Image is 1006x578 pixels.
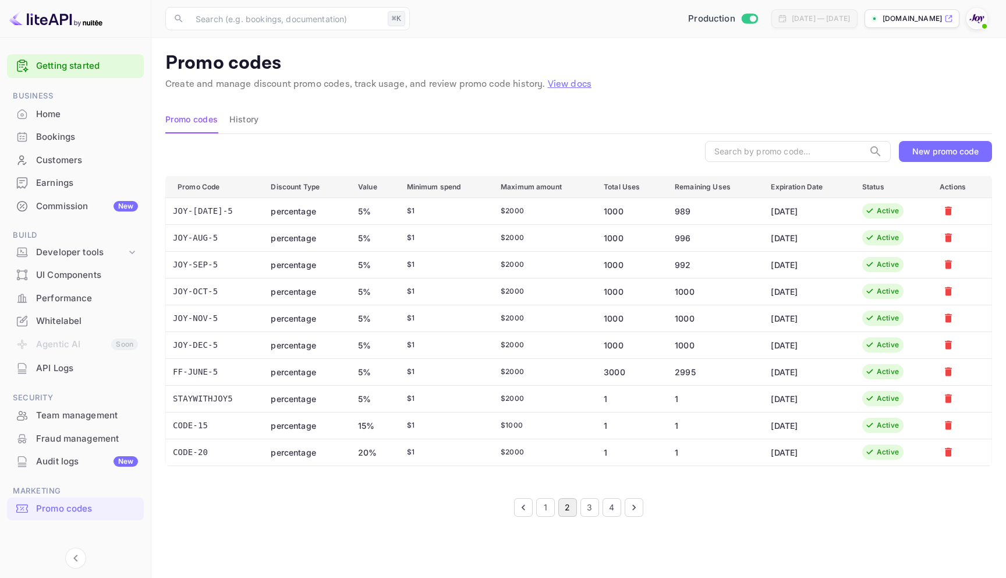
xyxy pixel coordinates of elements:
[7,149,144,171] a: Customers
[594,198,665,224] td: 1000
[501,420,585,431] div: $ 1000
[7,357,144,379] a: API Logs
[166,385,262,412] td: STAYWITHJOY5
[7,172,144,193] a: Earnings
[261,278,349,305] td: percentage
[761,358,852,385] td: [DATE]
[7,90,144,103] span: Business
[36,59,138,73] a: Getting started
[229,105,258,133] button: History
[36,177,138,190] div: Earnings
[7,149,144,172] div: Customers
[407,286,482,297] div: $ 1
[36,108,138,121] div: Home
[7,195,144,218] div: CommissionNew
[877,340,899,350] div: Active
[7,404,144,427] div: Team management
[594,439,665,466] td: 1
[261,305,349,332] td: percentage
[558,498,577,517] button: page 2
[877,206,899,216] div: Active
[7,172,144,195] div: Earnings
[536,498,555,517] button: Go to page 1
[7,485,144,498] span: Marketing
[930,176,991,198] th: Actions
[7,392,144,404] span: Security
[761,251,852,278] td: [DATE]
[877,259,899,270] div: Active
[877,232,899,243] div: Active
[407,420,482,431] div: $ 1
[912,146,979,156] div: New promo code
[349,251,398,278] td: 5%
[594,224,665,251] td: 1000
[501,286,585,297] div: $ 2000
[36,315,138,328] div: Whitelabel
[940,283,957,300] button: Mark for deletion
[594,251,665,278] td: 1000
[580,498,599,517] button: Go to page 3
[501,232,585,243] div: $ 2000
[349,412,398,439] td: 15%
[665,385,761,412] td: 1
[940,363,957,380] button: Mark for deletion
[36,154,138,167] div: Customers
[7,264,144,286] a: UI Components
[761,305,852,332] td: [DATE]
[261,198,349,224] td: percentage
[65,548,86,569] button: Collapse navigation
[665,251,761,278] td: 992
[7,195,144,217] a: CommissionNew
[501,447,585,457] div: $ 2000
[36,455,138,468] div: Audit logs
[625,498,643,517] button: Go to next page
[792,13,850,24] div: [DATE] — [DATE]
[165,52,992,75] p: Promo codes
[761,198,852,224] td: [DATE]
[501,313,585,323] div: $ 2000
[407,206,482,216] div: $ 1
[349,224,398,251] td: 5%
[501,366,585,377] div: $ 2000
[940,390,957,407] button: Mark for deletion
[398,176,491,198] th: Minimum spend
[349,176,398,198] th: Value
[683,12,762,26] div: Switch to Sandbox mode
[36,432,138,446] div: Fraud management
[36,200,138,213] div: Commission
[388,11,405,26] div: ⌘K
[166,358,262,385] td: FF-JUNE-5
[166,332,262,358] td: JOY-DEC-5
[36,246,126,259] div: Developer tools
[665,358,761,385] td: 2995
[349,198,398,224] td: 5%
[349,439,398,466] td: 20%
[761,224,852,251] td: [DATE]
[7,242,144,263] div: Developer tools
[594,385,665,412] td: 1
[853,176,930,198] th: Status
[877,313,899,323] div: Active
[349,278,398,305] td: 5%
[166,305,262,332] td: JOY-NOV-5
[166,251,262,278] td: JOY-SEP-5
[7,103,144,126] div: Home
[349,332,398,358] td: 5%
[665,439,761,466] td: 1
[761,439,852,466] td: [DATE]
[501,259,585,270] div: $ 2000
[7,229,144,242] span: Build
[940,256,957,273] button: Mark for deletion
[261,385,349,412] td: percentage
[7,404,144,426] a: Team management
[665,176,761,198] th: Remaining Uses
[261,176,349,198] th: Discount Type
[261,358,349,385] td: percentage
[261,439,349,466] td: percentage
[7,498,144,520] div: Promo codes
[349,385,398,412] td: 5%
[940,336,957,354] button: Mark for deletion
[261,332,349,358] td: percentage
[501,393,585,404] div: $ 2000
[407,340,482,350] div: $ 1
